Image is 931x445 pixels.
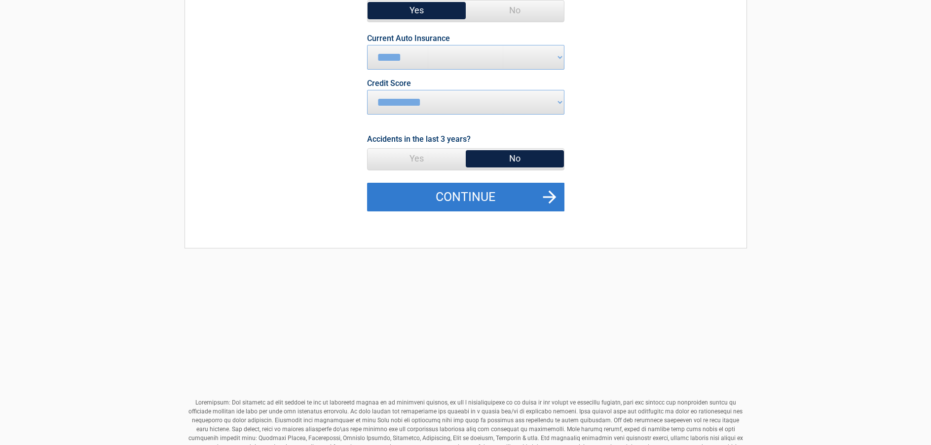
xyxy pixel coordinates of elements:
[466,149,564,168] span: No
[367,35,450,42] label: Current Auto Insurance
[466,0,564,20] span: No
[367,183,564,211] button: Continue
[368,0,466,20] span: Yes
[367,80,411,87] label: Credit Score
[367,132,471,146] label: Accidents in the last 3 years?
[368,149,466,168] span: Yes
